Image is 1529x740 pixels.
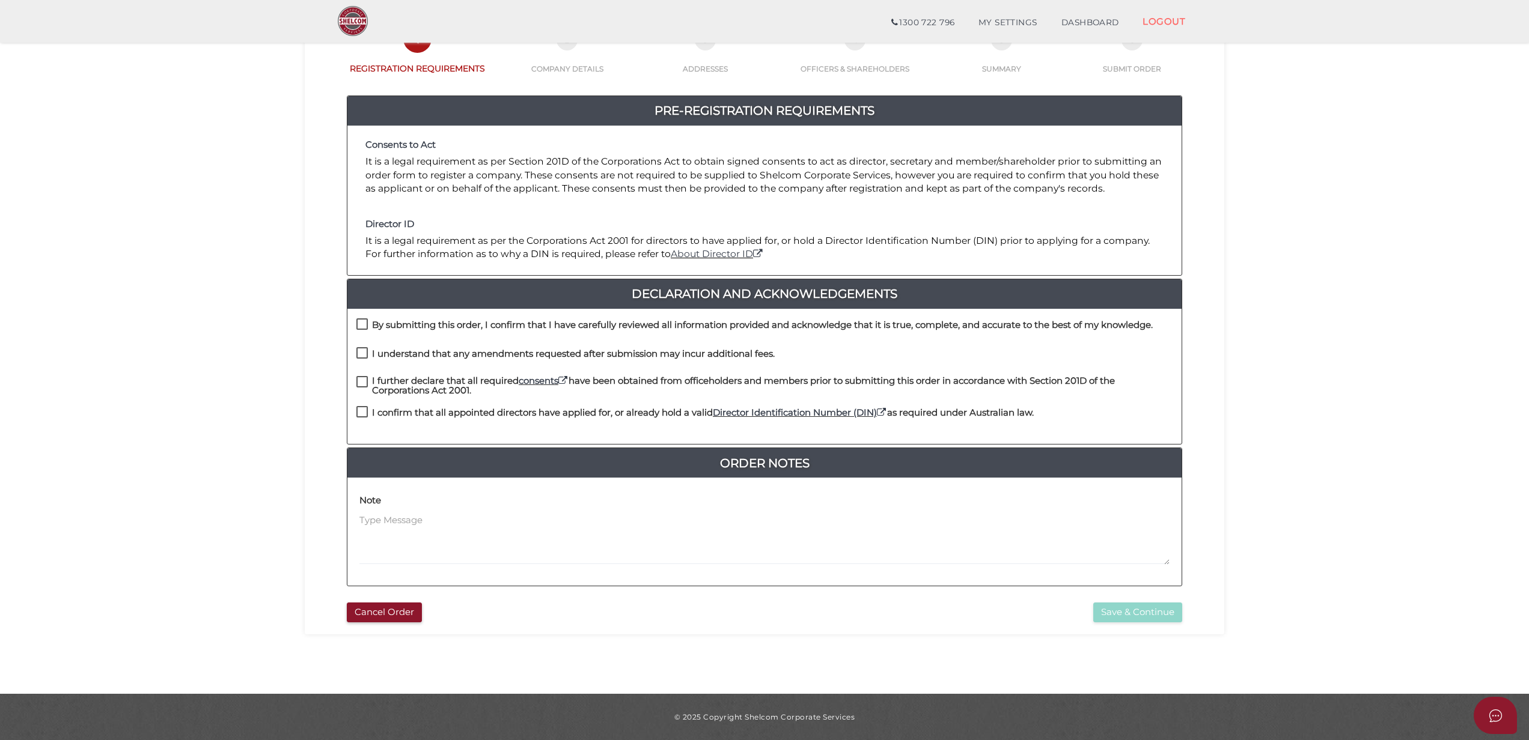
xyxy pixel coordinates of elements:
a: 2COMPANY DETAILS [500,43,635,74]
h4: I confirm that all appointed directors have applied for, or already hold a valid as required unde... [372,408,1034,418]
a: 5SUMMARY [935,43,1070,74]
h4: I further declare that all required have been obtained from officeholders and members prior to su... [372,376,1173,396]
a: LOGOUT [1131,9,1197,34]
h4: Note [359,496,381,506]
a: Pre-Registration Requirements [347,101,1182,120]
p: It is a legal requirement as per Section 201D of the Corporations Act to obtain signed consents t... [365,155,1164,195]
a: 6SUBMIT ORDER [1069,43,1194,74]
button: Open asap [1474,697,1517,734]
h4: Director ID [365,219,1164,229]
h4: Consents to Act [365,140,1164,150]
h4: By submitting this order, I confirm that I have carefully reviewed all information provided and a... [372,320,1153,330]
a: 1300 722 796 [879,11,966,35]
a: 1REGISTRATION REQUIREMENTS [335,41,500,74]
button: Cancel Order [347,602,422,622]
a: Director Identification Number (DIN) [713,407,887,418]
a: About Director ID [671,248,764,259]
a: DASHBOARD [1049,11,1131,35]
a: consents [519,375,569,386]
a: 3ADDRESSES [635,43,776,74]
a: Declaration And Acknowledgements [347,284,1182,303]
a: MY SETTINGS [966,11,1049,35]
a: 4OFFICERS & SHAREHOLDERS [776,43,935,74]
button: Save & Continue [1093,602,1182,622]
a: Order Notes [347,453,1182,473]
div: © 2025 Copyright Shelcom Corporate Services [314,712,1215,722]
p: It is a legal requirement as per the Corporations Act 2001 for directors to have applied for, or ... [365,234,1164,261]
h4: I understand that any amendments requested after submission may incur additional fees. [372,349,775,359]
